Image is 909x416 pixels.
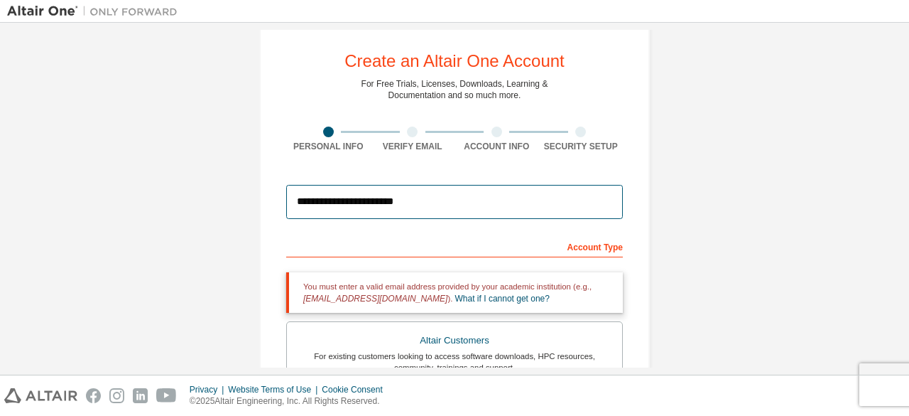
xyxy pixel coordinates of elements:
[303,294,447,304] span: [EMAIL_ADDRESS][DOMAIN_NAME]
[455,294,550,304] a: What if I cannot get one?
[286,141,371,152] div: Personal Info
[156,388,177,403] img: youtube.svg
[7,4,185,18] img: Altair One
[295,351,614,373] div: For existing customers looking to access software downloads, HPC resources, community, trainings ...
[454,141,539,152] div: Account Info
[190,384,228,395] div: Privacy
[133,388,148,403] img: linkedin.svg
[286,235,623,257] div: Account Type
[86,388,101,403] img: facebook.svg
[286,272,623,313] div: You must enter a valid email address provided by your academic institution (e.g., ).
[228,384,322,395] div: Website Terms of Use
[539,141,624,152] div: Security Setup
[344,53,565,70] div: Create an Altair One Account
[295,331,614,351] div: Altair Customers
[4,388,77,403] img: altair_logo.svg
[322,384,391,395] div: Cookie Consent
[190,395,391,407] p: © 2025 Altair Engineering, Inc. All Rights Reserved.
[371,141,455,152] div: Verify Email
[361,78,548,101] div: For Free Trials, Licenses, Downloads, Learning & Documentation and so much more.
[109,388,124,403] img: instagram.svg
